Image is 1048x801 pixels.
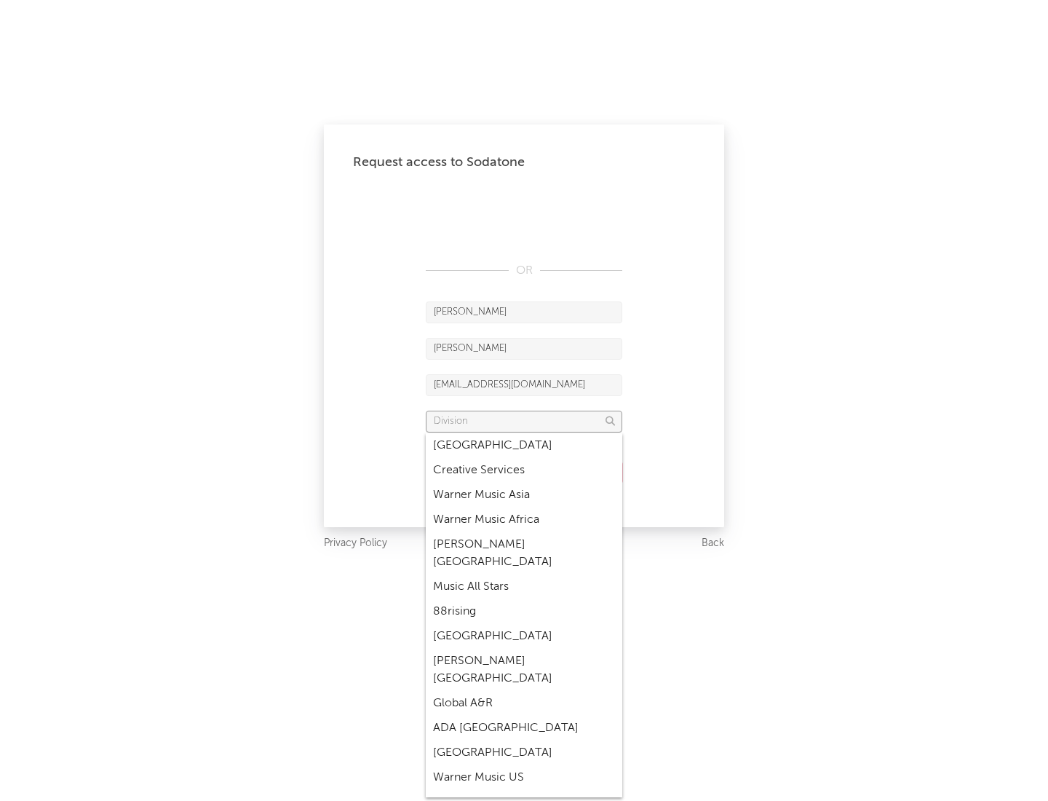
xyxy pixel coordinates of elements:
[426,741,622,765] div: [GEOGRAPHIC_DATA]
[426,765,622,790] div: Warner Music US
[426,649,622,691] div: [PERSON_NAME] [GEOGRAPHIC_DATA]
[426,374,622,396] input: Email
[702,534,724,553] a: Back
[324,534,387,553] a: Privacy Policy
[426,411,622,433] input: Division
[426,262,622,280] div: OR
[426,483,622,508] div: Warner Music Asia
[426,458,622,483] div: Creative Services
[426,624,622,649] div: [GEOGRAPHIC_DATA]
[353,154,695,171] div: Request access to Sodatone
[426,338,622,360] input: Last Name
[426,691,622,716] div: Global A&R
[426,532,622,575] div: [PERSON_NAME] [GEOGRAPHIC_DATA]
[426,433,622,458] div: [GEOGRAPHIC_DATA]
[426,716,622,741] div: ADA [GEOGRAPHIC_DATA]
[426,508,622,532] div: Warner Music Africa
[426,599,622,624] div: 88rising
[426,301,622,323] input: First Name
[426,575,622,599] div: Music All Stars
